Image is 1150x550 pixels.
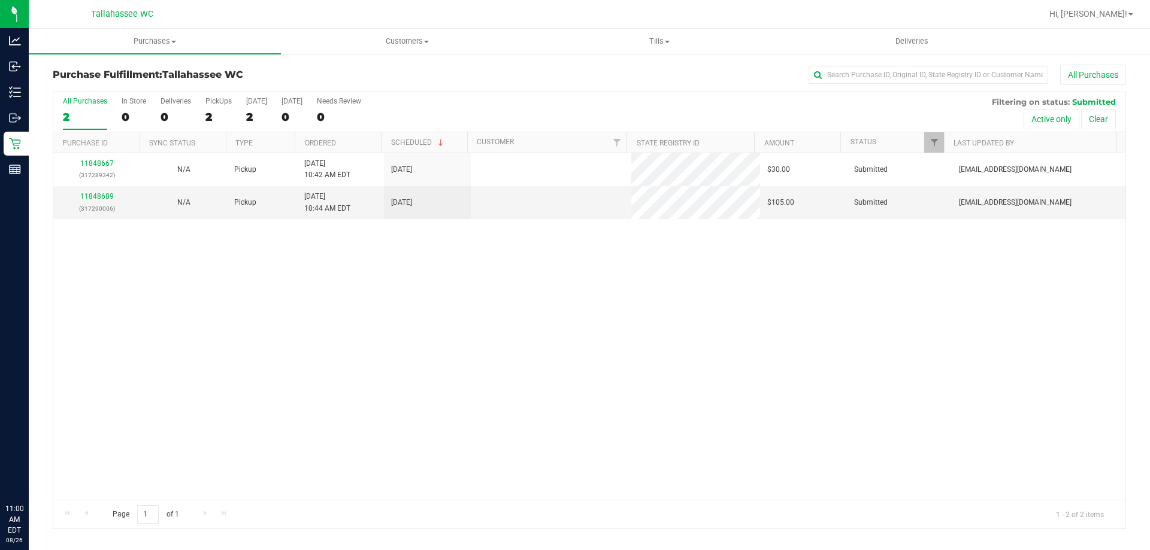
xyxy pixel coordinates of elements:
[29,29,281,54] a: Purchases
[122,110,146,124] div: 0
[1072,97,1116,107] span: Submitted
[177,197,190,208] button: N/A
[767,197,794,208] span: $105.00
[391,197,412,208] span: [DATE]
[122,97,146,105] div: In Store
[9,35,21,47] inline-svg: Analytics
[637,139,700,147] a: State Registry ID
[282,36,532,47] span: Customers
[29,36,281,47] span: Purchases
[205,110,232,124] div: 2
[304,158,350,181] span: [DATE] 10:42 AM EDT
[246,110,267,124] div: 2
[60,169,133,181] p: (317289342)
[1060,65,1126,85] button: All Purchases
[317,97,361,105] div: Needs Review
[533,29,785,54] a: Tills
[177,198,190,206] span: Not Applicable
[477,138,514,146] a: Customer
[282,110,302,124] div: 0
[149,139,195,147] a: Sync Status
[809,66,1048,84] input: Search Purchase ID, Original ID, State Registry ID or Customer Name...
[304,191,350,214] span: [DATE] 10:44 AM EDT
[102,505,189,524] span: Page of 1
[80,192,114,200] a: 11848689
[992,97,1070,107] span: Filtering on status:
[1049,9,1127,19] span: Hi, [PERSON_NAME]!
[954,139,1014,147] a: Last Updated By
[305,139,336,147] a: Ordered
[1046,505,1113,523] span: 1 - 2 of 2 items
[63,110,107,124] div: 2
[137,505,159,524] input: 1
[161,110,191,124] div: 0
[234,164,256,175] span: Pickup
[235,139,253,147] a: Type
[12,454,48,490] iframe: Resource center
[851,138,876,146] a: Status
[767,164,790,175] span: $30.00
[924,132,944,153] a: Filter
[91,9,153,19] span: Tallahassee WC
[317,110,361,124] div: 0
[854,197,888,208] span: Submitted
[391,164,412,175] span: [DATE]
[786,29,1038,54] a: Deliveries
[9,86,21,98] inline-svg: Inventory
[854,164,888,175] span: Submitted
[9,60,21,72] inline-svg: Inbound
[234,197,256,208] span: Pickup
[879,36,945,47] span: Deliveries
[391,138,446,147] a: Scheduled
[5,503,23,536] p: 11:00 AM EDT
[35,452,50,467] iframe: Resource center unread badge
[246,97,267,105] div: [DATE]
[607,132,627,153] a: Filter
[80,159,114,168] a: 11848667
[9,163,21,175] inline-svg: Reports
[63,97,107,105] div: All Purchases
[205,97,232,105] div: PickUps
[9,112,21,124] inline-svg: Outbound
[161,97,191,105] div: Deliveries
[282,97,302,105] div: [DATE]
[1024,109,1079,129] button: Active only
[5,536,23,545] p: 08/26
[1081,109,1116,129] button: Clear
[60,203,133,214] p: (317290006)
[534,36,785,47] span: Tills
[959,164,1072,175] span: [EMAIL_ADDRESS][DOMAIN_NAME]
[62,139,108,147] a: Purchase ID
[177,164,190,175] button: N/A
[162,69,243,80] span: Tallahassee WC
[177,165,190,174] span: Not Applicable
[9,138,21,150] inline-svg: Retail
[764,139,794,147] a: Amount
[53,69,410,80] h3: Purchase Fulfillment:
[281,29,533,54] a: Customers
[959,197,1072,208] span: [EMAIL_ADDRESS][DOMAIN_NAME]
